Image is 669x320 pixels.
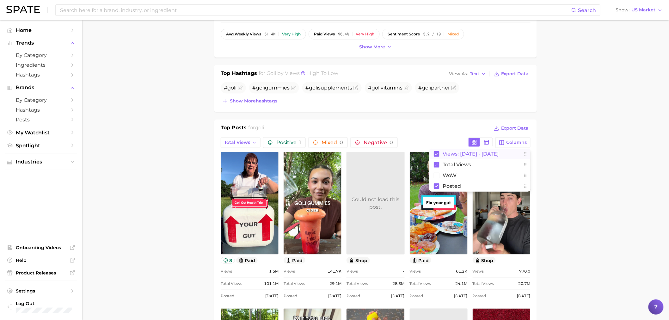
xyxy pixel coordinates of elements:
span: Total Views [224,140,250,145]
span: Columns [506,140,527,145]
button: Show more [358,43,394,51]
button: Flag as miscategorized or irrelevant [353,85,359,90]
span: Show more hashtags [230,98,277,104]
span: Negative [364,140,393,145]
span: Hashtags [16,107,66,113]
span: 24.1m [456,280,468,287]
span: Export Data [501,126,529,131]
span: WoW [443,173,457,178]
button: shop [347,257,370,264]
span: Total Views [410,280,431,287]
span: 29.1m [329,280,341,287]
a: Home [5,25,77,35]
span: 0 [340,139,343,145]
button: 8 [221,257,235,264]
img: SPATE [6,6,40,13]
span: goli [227,85,236,91]
span: Search [578,7,596,13]
button: avg.weekly views51.4mVery high [221,29,306,40]
span: 141.7k [328,268,341,275]
input: Search here for a brand, industry, or ingredient [59,5,571,15]
span: Ingredients [16,62,66,68]
div: Very high [282,32,301,36]
div: Very high [356,32,374,36]
button: paid [284,257,305,264]
div: Columns [429,149,531,192]
button: sentiment score5.2 / 10Mixed [382,29,464,40]
span: # gummies [252,85,290,91]
h1: Top Hashtags [221,70,257,78]
button: Export Data [492,70,531,78]
a: Hashtags [5,70,77,80]
h2: for [249,124,264,133]
span: 101.1m [264,280,279,287]
abbr: average [226,32,235,36]
span: US Market [632,8,656,12]
button: paid views96.4%Very high [309,29,380,40]
button: Flag as miscategorized or irrelevant [451,85,456,90]
span: goli [255,125,264,131]
span: 1.5m [269,268,279,275]
span: 28.3m [393,280,405,287]
span: 96.4% [338,32,349,36]
button: Brands [5,83,77,92]
span: Total Views [221,280,242,287]
h2: for by Views [259,70,339,78]
span: Mixed [322,140,343,145]
span: View As [449,72,468,76]
span: Industries [16,159,66,165]
span: Onboarding Videos [16,245,66,250]
span: Total Views [284,280,305,287]
span: 20.7m [519,280,531,287]
span: Trends [16,40,66,46]
a: Log out. Currently logged in with e-mail lauren.alexander@emersongroup.com. [5,299,77,315]
button: Flag as miscategorized or irrelevant [404,85,409,90]
span: Posted [284,292,297,300]
span: [DATE] [391,292,405,300]
a: by Category [5,50,77,60]
span: goli [267,70,276,76]
span: [DATE] [517,292,531,300]
a: Help [5,255,77,265]
span: [DATE] [454,292,468,300]
span: by Category [16,97,66,103]
button: Flag as miscategorized or irrelevant [238,85,243,90]
button: Export Data [492,124,531,133]
span: goli [309,85,318,91]
button: Show morehashtags [221,97,279,106]
span: Posted [221,292,234,300]
h1: Top Posts [221,124,247,133]
span: 51.4m [264,32,275,36]
span: Views [473,268,484,275]
span: Views [347,268,358,275]
span: goli [256,85,265,91]
span: Views [284,268,295,275]
span: Help [16,257,66,263]
span: Posted [347,292,360,300]
span: Views [410,268,421,275]
button: Industries [5,157,77,167]
span: Log Out [16,301,101,306]
button: Columns [495,137,531,148]
span: sentiment score [388,32,420,36]
span: paid views [314,32,335,36]
a: Product Releases [5,268,77,278]
span: goli [371,85,381,91]
span: Posted [473,292,486,300]
span: [DATE] [328,292,341,300]
span: Show [616,8,630,12]
button: paid [410,257,432,264]
span: My Watchlist [16,130,66,136]
button: Trends [5,38,77,48]
button: shop [473,257,496,264]
span: # partner [418,85,450,91]
a: Onboarding Videos [5,243,77,252]
button: Flag as miscategorized or irrelevant [291,85,296,90]
span: Views: [DATE] - [DATE] [443,151,499,157]
a: Could not load this post. [347,152,404,255]
span: # vitamins [368,85,402,91]
span: Export Data [501,71,529,77]
span: 5.2 / 10 [423,32,441,36]
span: Total Views [443,162,471,167]
a: Hashtags [5,105,77,115]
